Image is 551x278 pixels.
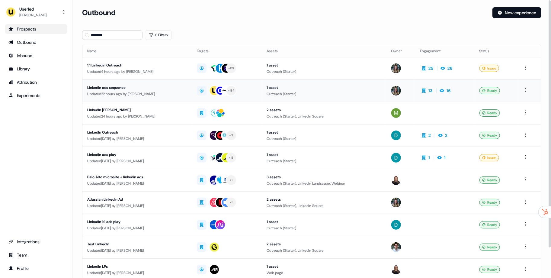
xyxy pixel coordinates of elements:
div: 1 [429,155,430,161]
div: LinkedIn [PERSON_NAME] [87,107,187,113]
div: Issues [479,65,499,72]
div: Outreach (Starter), LinkedIn Square [267,113,381,119]
img: Charlotte [391,86,401,95]
div: Updated [DATE] by [PERSON_NAME] [87,247,187,254]
div: LinkedIn 1:1 ads play [87,219,187,225]
img: Charlotte [391,198,401,207]
div: + 119 [228,66,234,71]
div: Outreach (Starter), LinkedIn Landscape, Webinar [267,180,381,186]
div: Updated [DATE] by [PERSON_NAME] [87,136,187,142]
div: Inbound [8,53,64,59]
div: Prospects [8,26,64,32]
a: Go to attribution [5,77,67,87]
div: Experiments [8,92,64,99]
div: Userled [19,6,46,12]
th: Owner [386,45,415,57]
div: 25 [429,65,434,71]
div: LinkedIn Outreach [87,129,187,135]
div: Ready [479,109,500,117]
th: Targets [192,45,262,57]
div: Integrations [8,239,64,245]
img: Tristan [391,242,401,252]
div: Ready [479,176,500,184]
th: Engagement [415,45,475,57]
div: Atlassian LinkedIn Ad [87,196,187,202]
div: Updated 22 hours ago by [PERSON_NAME] [87,91,187,97]
div: 2 [445,132,448,138]
div: Profile [8,265,64,271]
div: 1 asset [267,219,381,225]
button: New experience [492,7,541,18]
div: 1 asset [267,263,381,270]
div: LinkedIn LPs [87,263,187,270]
div: + 3 [229,133,233,138]
div: + 18 [229,155,234,160]
div: 1 asset [267,62,381,68]
th: Name [82,45,192,57]
div: LinkedIn ads sequence [87,85,187,91]
a: Go to prospects [5,24,67,34]
h3: Outbound [82,8,115,17]
div: 2 assets [267,241,381,247]
div: Outreach (Starter), LinkedIn Square [267,203,381,209]
div: Outreach (Starter), LinkedIn Square [267,247,381,254]
div: Ready [479,199,500,206]
img: David [391,131,401,140]
div: Updated [DATE] by [PERSON_NAME] [87,203,187,209]
a: Go to profile [5,263,67,273]
a: Go to experiments [5,91,67,100]
div: Updated [DATE] by [PERSON_NAME] [87,180,187,186]
img: Geneviève [391,265,401,274]
div: 1 [444,155,446,161]
div: Issues [479,154,499,161]
div: Outreach (Starter) [267,225,381,231]
img: Geneviève [391,175,401,185]
div: 26 [448,65,453,71]
div: Library [8,66,64,72]
div: Ready [479,266,500,273]
img: David [391,153,401,163]
div: + 1 [230,177,233,183]
div: 1 asset [267,129,381,135]
a: Go to templates [5,64,67,74]
div: LinkedIn ads play [87,152,187,158]
div: 2 [429,132,431,138]
div: Ready [479,87,500,94]
a: Go to Inbound [5,51,67,60]
div: Test LinkedIn [87,241,187,247]
a: Go to integrations [5,237,67,247]
img: Charlotte [391,63,401,73]
div: Outreach (Starter) [267,69,381,75]
div: + 1 [230,200,233,205]
button: 0 Filters [145,30,172,40]
div: Updated 4 hours ago by [PERSON_NAME] [87,69,187,75]
div: Ready [479,244,500,251]
div: 1 asset [267,85,381,91]
img: David [391,220,401,230]
div: Updated 24 hours ago by [PERSON_NAME] [87,113,187,119]
a: Go to outbound experience [5,37,67,47]
div: 16 [447,88,451,94]
div: Ready [479,132,500,139]
div: Ready [479,221,500,228]
div: Outreach (Starter) [267,158,381,164]
div: Web page [267,270,381,276]
div: 13 [429,88,433,94]
a: Go to team [5,250,67,260]
div: Updated [DATE] by [PERSON_NAME] [87,270,187,276]
div: 1:1 Linkedin Outreach [87,62,187,68]
div: Outreach (Starter) [267,91,381,97]
th: Status [475,45,517,57]
div: Attribution [8,79,64,85]
div: + 184 [228,88,235,93]
div: Updated [DATE] by [PERSON_NAME] [87,158,187,164]
div: 3 assets [267,174,381,180]
div: [PERSON_NAME] [19,12,46,18]
div: Outreach (Starter) [267,136,381,142]
button: Userled[PERSON_NAME] [5,5,67,19]
div: Team [8,252,64,258]
div: Palo Alto microsite + linkedin ads [87,174,187,180]
div: Updated [DATE] by [PERSON_NAME] [87,225,187,231]
div: 2 assets [267,196,381,202]
th: Assets [262,45,386,57]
